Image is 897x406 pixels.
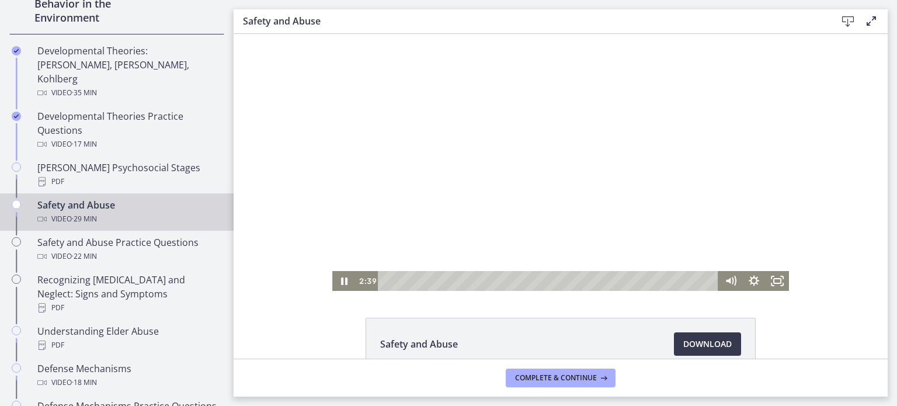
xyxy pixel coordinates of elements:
[683,337,732,351] span: Download
[37,212,220,226] div: Video
[37,338,220,352] div: PDF
[37,175,220,189] div: PDF
[12,46,21,55] i: Completed
[243,14,818,28] h3: Safety and Abuse
[380,337,458,351] span: Safety and Abuse
[12,112,21,121] i: Completed
[485,237,509,257] button: Mute
[37,301,220,315] div: PDF
[37,198,220,226] div: Safety and Abuse
[72,249,97,263] span: · 22 min
[72,376,97,390] span: · 18 min
[37,137,220,151] div: Video
[37,273,220,315] div: Recognizing [MEDICAL_DATA] and Neglect: Signs and Symptoms
[37,249,220,263] div: Video
[72,212,97,226] span: · 29 min
[72,137,97,151] span: · 17 min
[234,34,888,291] iframe: Video Lesson
[37,86,220,100] div: Video
[674,332,741,356] a: Download
[515,373,597,383] span: Complete & continue
[37,44,220,100] div: Developmental Theories: [PERSON_NAME], [PERSON_NAME], Kohlberg
[506,369,616,387] button: Complete & continue
[72,86,97,100] span: · 35 min
[37,324,220,352] div: Understanding Elder Abuse
[37,235,220,263] div: Safety and Abuse Practice Questions
[37,109,220,151] div: Developmental Theories Practice Questions
[37,376,220,390] div: Video
[532,237,555,257] button: Fullscreen
[37,161,220,189] div: [PERSON_NAME] Psychosocial Stages
[509,237,532,257] button: Show settings menu
[37,362,220,390] div: Defense Mechanisms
